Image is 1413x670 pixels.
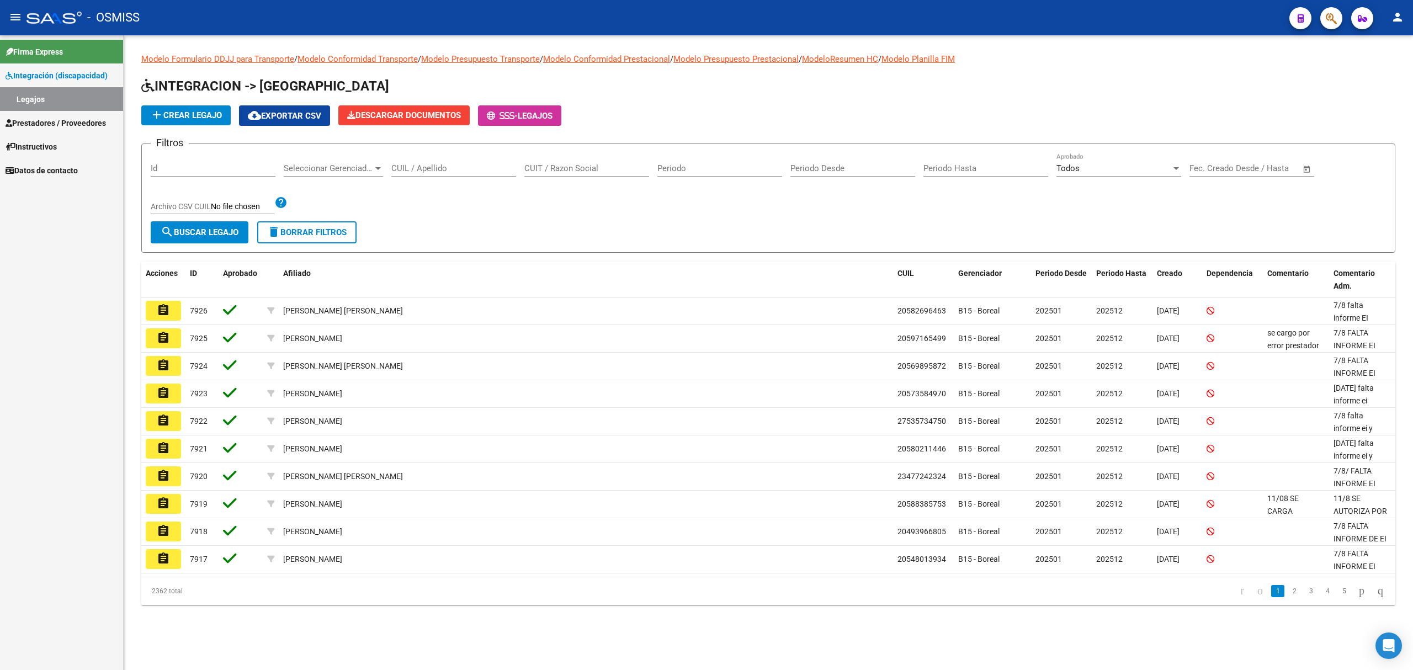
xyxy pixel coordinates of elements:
a: 1 [1271,585,1284,597]
div: [PERSON_NAME] [PERSON_NAME] [283,360,403,373]
span: Buscar Legajo [161,227,238,237]
a: 5 [1337,585,1351,597]
span: Acciones [146,269,178,278]
datatable-header-cell: Comentario [1263,262,1329,298]
span: [DATE] [1157,417,1180,426]
span: 7918 [190,527,208,536]
span: Aprobado [223,269,257,278]
div: [PERSON_NAME] [PERSON_NAME] [283,305,403,317]
span: [DATE] [1157,444,1180,453]
span: 202512 [1096,334,1123,343]
span: Archivo CSV CUIL [151,202,211,211]
span: 202501 [1035,306,1062,315]
span: B15 - Boreal [958,555,1000,563]
span: - OSMISS [87,6,140,30]
mat-icon: assignment [157,331,170,344]
span: 23477242324 [897,472,946,481]
span: B15 - Boreal [958,361,1000,370]
span: 7/8 FALTA INFORME EI [1334,328,1375,350]
li: page 3 [1303,582,1319,600]
span: Prestadores / Proveedores [6,117,106,129]
span: [DATE] [1157,472,1180,481]
span: Legajos [518,111,553,121]
span: 20569895872 [897,361,946,370]
span: 20548013934 [897,555,946,563]
span: Descargar Documentos [347,110,461,120]
a: Modelo Presupuesto Prestacional [673,54,799,64]
a: Modelo Formulario DDJJ para Transporte [141,54,294,64]
li: page 5 [1336,582,1352,600]
mat-icon: menu [9,10,22,24]
span: B15 - Boreal [958,389,1000,398]
mat-icon: delete [267,225,280,238]
span: 7920 [190,472,208,481]
span: 202512 [1096,444,1123,453]
div: [PERSON_NAME] [283,498,342,511]
span: 20573584970 [897,389,946,398]
span: Periodo Desde [1035,269,1087,278]
span: 20597165499 [897,334,946,343]
span: 202512 [1096,527,1123,536]
span: 20588385753 [897,499,946,508]
span: 202501 [1035,417,1062,426]
span: 202512 [1096,361,1123,370]
span: 7924 [190,361,208,370]
mat-icon: assignment [157,414,170,427]
datatable-header-cell: Acciones [141,262,185,298]
span: [DATE] [1157,389,1180,398]
mat-icon: person [1391,10,1404,24]
datatable-header-cell: Periodo Desde [1031,262,1092,298]
span: 202512 [1096,555,1123,563]
span: 202501 [1035,472,1062,481]
input: Archivo CSV CUIL [211,202,274,212]
button: Borrar Filtros [257,221,357,243]
span: [DATE] [1157,527,1180,536]
span: 202512 [1096,389,1123,398]
h3: Filtros [151,135,189,151]
span: 7922 [190,417,208,426]
span: 202512 [1096,472,1123,481]
span: Crear Legajo [150,110,222,120]
span: 202501 [1035,389,1062,398]
span: [DATE] [1157,555,1180,563]
datatable-header-cell: Aprobado [219,262,263,298]
button: Buscar Legajo [151,221,248,243]
button: Crear Legajo [141,105,231,125]
a: go to next page [1354,585,1369,597]
span: Todos [1056,163,1080,173]
a: 3 [1304,585,1318,597]
mat-icon: add [150,108,163,121]
input: Start date [1189,163,1225,173]
li: page 4 [1319,582,1336,600]
mat-icon: assignment [157,497,170,510]
div: 2362 total [141,577,390,605]
mat-icon: assignment [157,359,170,372]
span: Datos de contacto [6,164,78,177]
div: [PERSON_NAME] [283,387,342,400]
span: Firma Express [6,46,63,58]
mat-icon: assignment [157,442,170,455]
span: se cargo por error prestador mii [1267,328,1319,363]
li: page 1 [1269,582,1286,600]
mat-icon: assignment [157,552,170,565]
div: [PERSON_NAME] [283,415,342,428]
span: 27535734750 [897,417,946,426]
datatable-header-cell: Afiliado [279,262,893,298]
a: go to previous page [1252,585,1268,597]
button: Open calendar [1301,163,1314,176]
span: CUIL [897,269,914,278]
a: Modelo Conformidad Transporte [298,54,418,64]
span: Afiliado [283,269,311,278]
div: [PERSON_NAME] [283,525,342,538]
span: Dependencia [1207,269,1253,278]
span: 7/8 FALTA INFORME EI FALTAN ADAPTACIONES CURRICULARES POR MATERIA [1334,356,1389,428]
span: 7/8 falta informe EI [1334,301,1368,322]
span: Seleccionar Gerenciador [284,163,373,173]
span: 7921 [190,444,208,453]
mat-icon: help [274,196,288,209]
span: Comentario Adm. [1334,269,1375,290]
button: -Legajos [478,105,561,126]
span: 202501 [1035,334,1062,343]
span: 7/8/ FALTA INFORME EI [1334,466,1375,488]
span: 7/8/25 falta informe ei y docu de MA RNP CENTRO VENCE 3/9/25 [1334,439,1391,498]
